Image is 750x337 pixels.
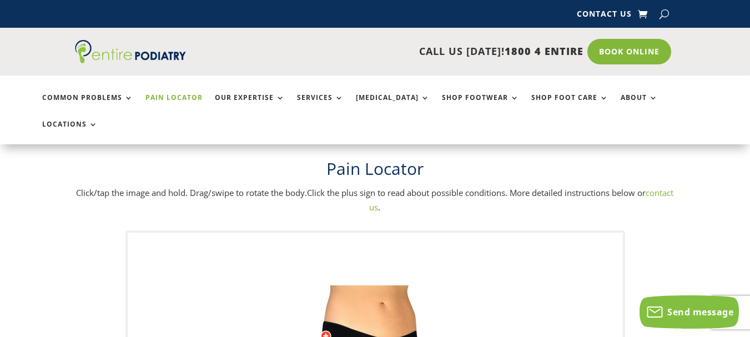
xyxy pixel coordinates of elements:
[667,306,733,318] span: Send message
[145,94,203,118] a: Pain Locator
[42,120,98,144] a: Locations
[75,157,675,186] h1: Pain Locator
[369,187,673,213] a: contact us
[42,94,133,118] a: Common Problems
[215,94,285,118] a: Our Expertise
[75,54,186,66] a: Entire Podiatry
[621,94,658,118] a: About
[640,295,739,329] button: Send message
[307,187,673,213] span: Click the plus sign to read about possible conditions. More detailed instructions below or .
[442,94,519,118] a: Shop Footwear
[297,94,344,118] a: Services
[212,44,583,59] p: CALL US [DATE]!
[76,187,307,198] span: Click/tap the image and hold. Drag/swipe to rotate the body.
[577,10,632,22] a: Contact Us
[531,94,608,118] a: Shop Foot Care
[587,39,671,64] a: Book Online
[356,94,430,118] a: [MEDICAL_DATA]
[75,40,186,63] img: logo (1)
[505,44,583,58] span: 1800 4 ENTIRE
